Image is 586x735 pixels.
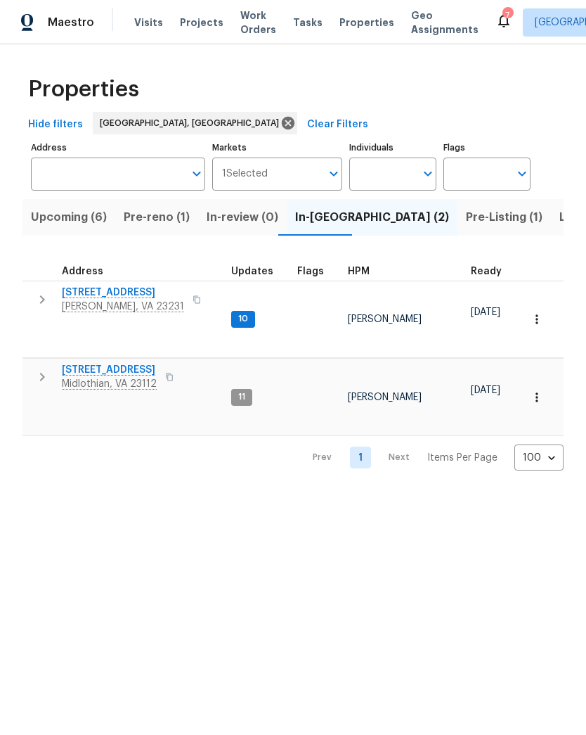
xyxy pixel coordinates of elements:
span: [DATE] [471,385,500,395]
span: Clear Filters [307,116,368,134]
div: 100 [514,440,564,476]
span: 10 [233,313,254,325]
button: Open [512,164,532,184]
span: Visits [134,15,163,30]
span: [PERSON_NAME] [348,314,422,324]
button: Open [324,164,344,184]
span: Properties [339,15,394,30]
div: Earliest renovation start date (first business day after COE or Checkout) [471,267,514,276]
span: Work Orders [240,8,276,37]
span: Properties [28,82,139,96]
span: HPM [348,267,370,276]
span: In-review (0) [207,207,278,227]
nav: Pagination Navigation [299,445,564,471]
span: Pre-reno (1) [124,207,190,227]
span: Ready [471,267,502,276]
span: In-[GEOGRAPHIC_DATA] (2) [295,207,449,227]
button: Open [187,164,207,184]
div: [GEOGRAPHIC_DATA], [GEOGRAPHIC_DATA] [93,112,297,134]
span: Hide filters [28,116,83,134]
button: Hide filters [22,112,89,138]
label: Address [31,143,205,152]
a: Goto page 1 [350,447,371,468]
button: Open [418,164,438,184]
span: Pre-Listing (1) [466,207,542,227]
span: Updates [231,267,273,276]
span: Projects [180,15,223,30]
p: Items Per Page [427,451,497,465]
button: Clear Filters [301,112,374,138]
span: Address [62,267,103,276]
label: Flags [443,143,530,152]
span: [PERSON_NAME] [348,392,422,402]
span: 11 [233,391,251,403]
label: Individuals [349,143,436,152]
span: 1 Selected [222,168,268,180]
span: Tasks [293,18,323,27]
span: Geo Assignments [411,8,478,37]
span: [GEOGRAPHIC_DATA], [GEOGRAPHIC_DATA] [100,116,285,130]
span: [DATE] [471,307,500,317]
span: Flags [297,267,324,276]
div: 7 [502,8,512,23]
span: Upcoming (6) [31,207,107,227]
span: Maestro [48,15,94,30]
label: Markets [212,143,343,152]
